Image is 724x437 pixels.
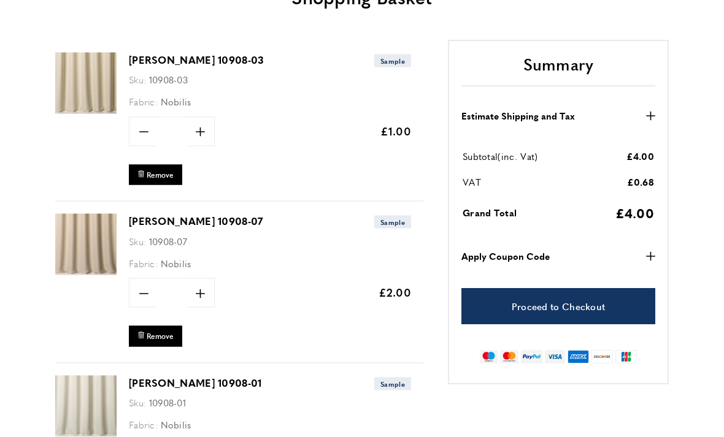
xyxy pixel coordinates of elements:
[521,351,542,364] img: paypal
[461,109,655,124] button: Estimate Shipping and Tax
[380,123,412,139] span: £1.00
[129,165,182,185] button: Remove Solano 10908-03
[463,207,517,219] span: Grand Total
[161,257,191,270] span: Nobilis
[545,351,565,364] img: visa
[461,249,550,264] strong: Apply Coupon Code
[615,204,655,222] span: £4.00
[55,214,117,275] img: Solano 10908-07
[149,73,188,86] span: 10908-03
[615,351,637,364] img: jcb
[374,378,411,390] span: Sample
[461,54,655,87] h2: Summary
[129,418,158,431] span: Fabric:
[480,351,498,364] img: maestro
[161,95,191,108] span: Nobilis
[129,396,146,409] span: Sku:
[461,249,655,264] button: Apply Coupon Code
[55,105,117,116] a: Solano 10908-03
[129,257,158,270] span: Fabric:
[129,53,264,67] a: [PERSON_NAME] 10908-03
[161,418,191,431] span: Nobilis
[147,331,174,341] span: Remove
[55,267,117,277] a: Solano 10908-07
[498,150,537,163] span: (inc. Vat)
[149,396,186,409] span: 10908-01
[374,216,411,229] span: Sample
[461,109,575,124] strong: Estimate Shipping and Tax
[591,351,613,364] img: discover
[147,170,174,180] span: Remove
[500,351,518,364] img: mastercard
[374,55,411,67] span: Sample
[129,95,158,108] span: Fabric:
[129,326,182,346] button: Remove Solano 10908-07
[379,284,412,300] span: £2.00
[627,176,655,189] span: £0.68
[129,376,262,390] a: [PERSON_NAME] 10908-01
[55,53,117,114] img: Solano 10908-03
[463,176,481,189] span: VAT
[463,150,498,163] span: Subtotal
[55,376,117,437] img: Solano 10908-01
[149,235,187,248] span: 10908-07
[129,73,146,86] span: Sku:
[568,351,589,364] img: american-express
[626,150,655,163] span: £4.00
[461,289,655,325] a: Proceed to Checkout
[129,235,146,248] span: Sku:
[129,214,263,228] a: [PERSON_NAME] 10908-07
